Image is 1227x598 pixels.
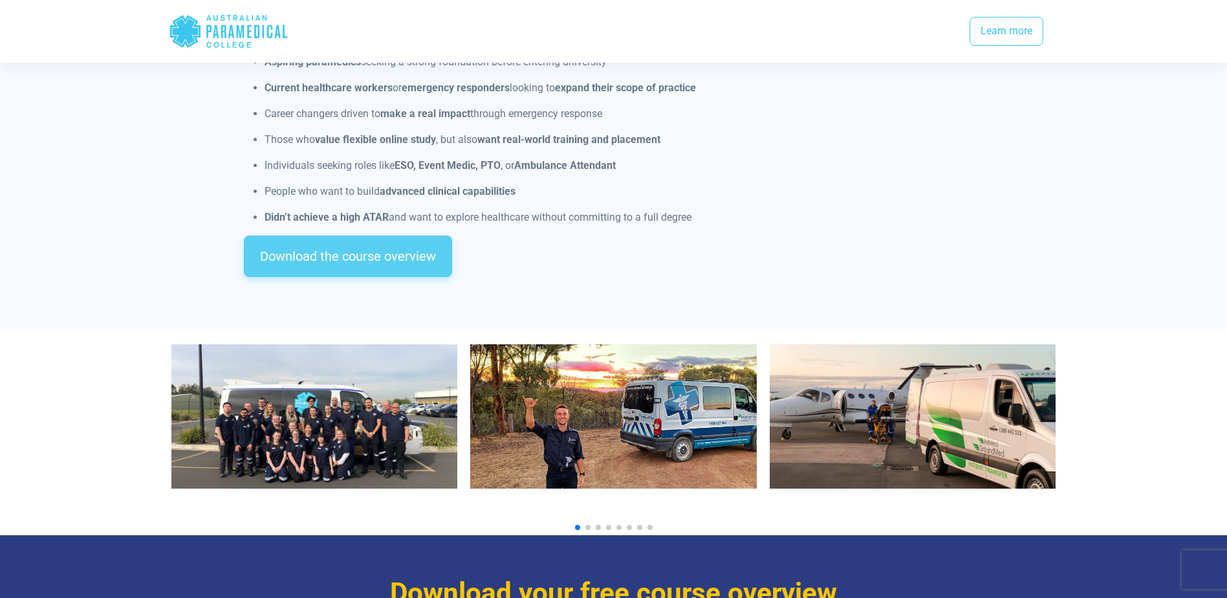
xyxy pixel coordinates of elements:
[470,344,757,489] img: Image: MEA 2023.
[637,525,642,530] span: Go to slide 7
[596,525,601,530] span: Go to slide 3
[380,107,470,120] strong: make a real impact
[265,80,983,96] p: or looking to
[171,344,458,509] div: 1 / 10
[514,159,616,172] strong: Ambulance Attendant
[606,525,611,530] span: Go to slide 4
[555,82,696,94] strong: expand their scope of practice
[265,158,983,173] p: Individuals seeking roles like , or
[627,525,632,530] span: Go to slide 6
[265,210,983,225] p: and want to explore healthcare without committing to a full degree
[265,82,393,94] strong: Current healthcare workers
[470,344,757,509] div: 2 / 10
[171,344,458,489] img: Australian Paramedical College students completing their Clinical Workshop in NSW.
[477,133,660,146] strong: want real-world training and placement
[395,159,501,172] strong: ESO, Event Medic, PTO
[169,10,288,52] div: Australian Paramedical College
[315,133,436,146] strong: value flexible online study
[402,82,510,94] strong: emergency responders
[585,525,591,530] span: Go to slide 2
[770,344,1056,509] div: 3 / 10
[265,211,389,223] strong: Didn’t achieve a high ATAR
[970,17,1043,47] a: Learn more
[647,525,653,530] span: Go to slide 8
[770,344,1056,489] img: AirMed and GroundMed Transport. *Image: AirMed and GroundMed (2023).
[265,184,983,199] p: People who want to build
[616,525,622,530] span: Go to slide 5
[244,236,452,277] a: Download the course overview
[575,525,580,530] span: Go to slide 1
[265,132,983,148] p: Those who , but also
[265,106,983,122] p: Career changers driven to through emergency response
[380,185,516,197] strong: advanced clinical capabilities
